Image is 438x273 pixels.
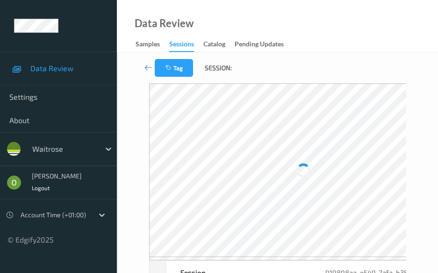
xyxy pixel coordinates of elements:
[169,38,203,52] a: Sessions
[169,39,194,52] div: Sessions
[235,38,293,51] a: Pending Updates
[155,59,193,77] button: Tag
[203,38,235,51] a: Catalog
[135,19,194,28] div: Data Review
[235,39,284,51] div: Pending Updates
[203,39,225,51] div: Catalog
[136,38,169,51] a: Samples
[205,63,232,73] span: Session:
[136,39,160,51] div: Samples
